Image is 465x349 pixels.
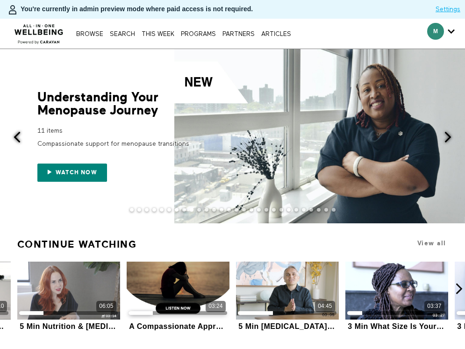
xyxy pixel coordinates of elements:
a: 5 Min Nutrition & Cancer Risk Reduction06:055 Min Nutrition & [MEDICAL_DATA] Risk Reduction [17,262,120,332]
div: A Compassionate Approach To Overcoming [MEDICAL_DATA] (Audio) [129,322,227,331]
a: Search [107,31,137,37]
div: 3 Min What Size Is Your Leadership [348,322,445,331]
a: ARTICLES [259,31,293,37]
div: 03:37 [427,302,441,310]
a: Continue Watching [17,235,137,254]
div: 03:24 [208,302,222,310]
nav: Primary [74,29,293,38]
a: View all [417,240,446,247]
a: A Compassionate Approach To Overcoming Dental Anxiety (Audio)03:24A Compassionate Approach To Ove... [127,262,229,332]
a: Browse [74,31,106,37]
a: 5 Min Depression & How To Mitigate It04:455 Min [MEDICAL_DATA] & How To Mitigate It [236,262,339,332]
div: Secondary [420,19,462,49]
a: THIS WEEK [139,31,177,37]
a: Settings [436,5,460,14]
div: 04:45 [318,302,332,310]
div: 5 Min Nutrition & [MEDICAL_DATA] Risk Reduction [20,322,117,331]
a: PARTNERS [220,31,257,37]
div: 5 Min [MEDICAL_DATA] & How To Mitigate It [238,322,336,331]
img: CARAVAN [11,17,67,45]
div: 06:05 [99,302,113,310]
a: PROGRAMS [179,31,218,37]
a: 3 Min What Size Is Your Leadership03:373 Min What Size Is Your Leadership [345,262,448,332]
img: person-bdfc0eaa9744423c596e6e1c01710c89950b1dff7c83b5d61d716cfd8139584f.svg [7,4,18,15]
